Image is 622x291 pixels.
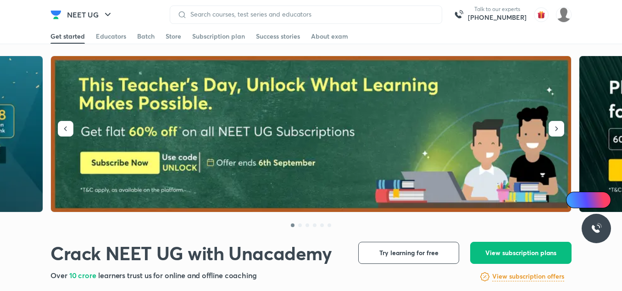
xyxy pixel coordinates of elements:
[187,11,434,18] input: Search courses, test series and educators
[470,242,572,264] button: View subscription plans
[137,32,155,41] div: Batch
[50,242,332,264] h1: Crack NEET UG with Unacademy
[492,272,564,281] h6: View subscription offers
[166,29,181,44] a: Store
[50,32,85,41] div: Get started
[492,271,564,282] a: View subscription offers
[98,270,257,280] span: learners trust us for online and offline coaching
[379,248,439,257] span: Try learning for free
[137,29,155,44] a: Batch
[468,13,527,22] a: [PHONE_NUMBER]
[96,32,126,41] div: Educators
[311,32,348,41] div: About exam
[69,270,98,280] span: 10 crore
[256,32,300,41] div: Success stories
[566,192,611,208] a: Ai Doubts
[96,29,126,44] a: Educators
[358,242,459,264] button: Try learning for free
[450,6,468,24] img: call-us
[50,9,61,20] img: Company Logo
[192,32,245,41] div: Subscription plan
[468,6,527,13] p: Talk to our experts
[166,32,181,41] div: Store
[192,29,245,44] a: Subscription plan
[485,248,556,257] span: View subscription plans
[572,196,579,204] img: Icon
[256,29,300,44] a: Success stories
[534,7,549,22] img: avatar
[581,196,605,204] span: Ai Doubts
[591,223,602,234] img: ttu
[556,7,572,23] img: Maria Nathania
[61,6,119,24] button: NEET UG
[50,29,85,44] a: Get started
[50,270,69,280] span: Over
[311,29,348,44] a: About exam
